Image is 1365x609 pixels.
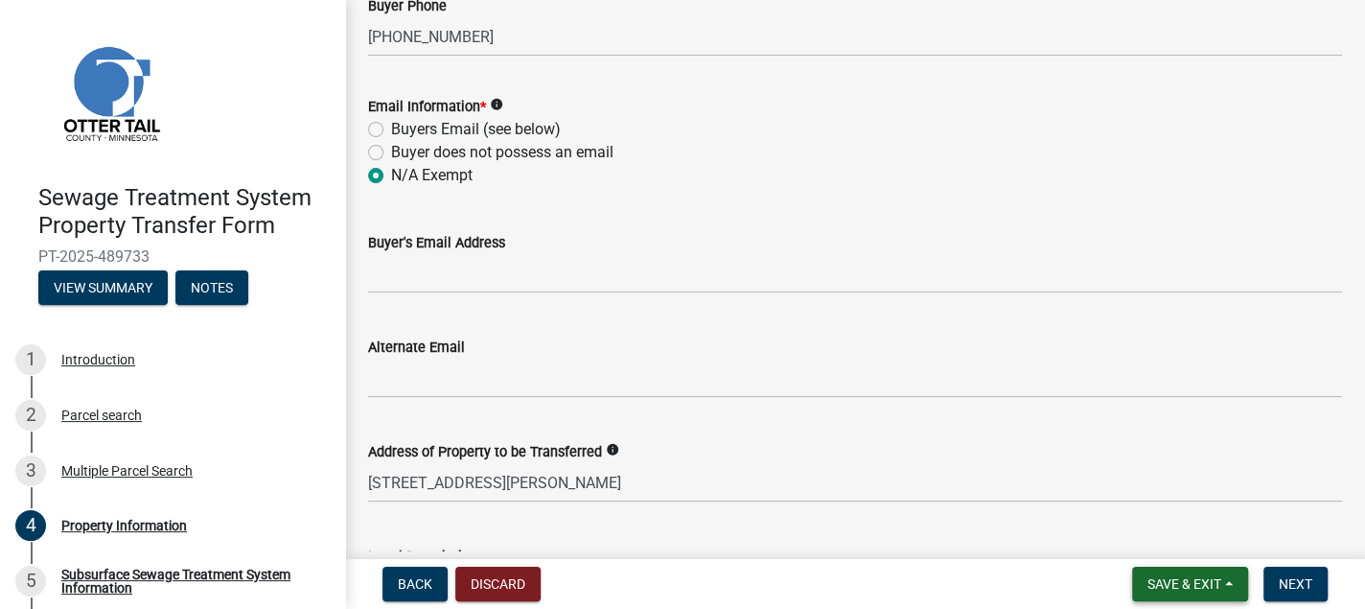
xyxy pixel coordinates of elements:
[15,344,46,375] div: 1
[368,237,505,250] label: Buyer's Email Address
[38,281,168,296] wm-modal-confirm: Summary
[61,409,142,422] div: Parcel search
[391,164,473,187] label: N/A Exempt
[15,456,46,486] div: 3
[38,247,307,266] span: PT-2025-489733
[61,464,193,478] div: Multiple Parcel Search
[15,566,46,597] div: 5
[15,510,46,541] div: 4
[38,20,182,164] img: Otter Tail County, Minnesota
[490,98,503,111] i: info
[606,443,619,457] i: info
[368,550,477,564] label: Legal Description
[61,519,187,532] div: Property Information
[38,270,168,305] button: View Summary
[391,141,613,164] label: Buyer does not possess an email
[1147,576,1221,592] span: Save & Exit
[61,568,314,595] div: Subsurface Sewage Treatment System Information
[398,576,432,592] span: Back
[1279,576,1312,592] span: Next
[455,567,541,601] button: Discard
[368,101,486,114] label: Email Information
[391,118,561,141] label: Buyers Email (see below)
[15,400,46,431] div: 2
[175,270,248,305] button: Notes
[175,281,248,296] wm-modal-confirm: Notes
[61,353,135,366] div: Introduction
[368,446,602,459] label: Address of Property to be Transferred
[1263,567,1328,601] button: Next
[1132,567,1248,601] button: Save & Exit
[368,341,465,355] label: Alternate Email
[382,567,448,601] button: Back
[38,184,330,240] h4: Sewage Treatment System Property Transfer Form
